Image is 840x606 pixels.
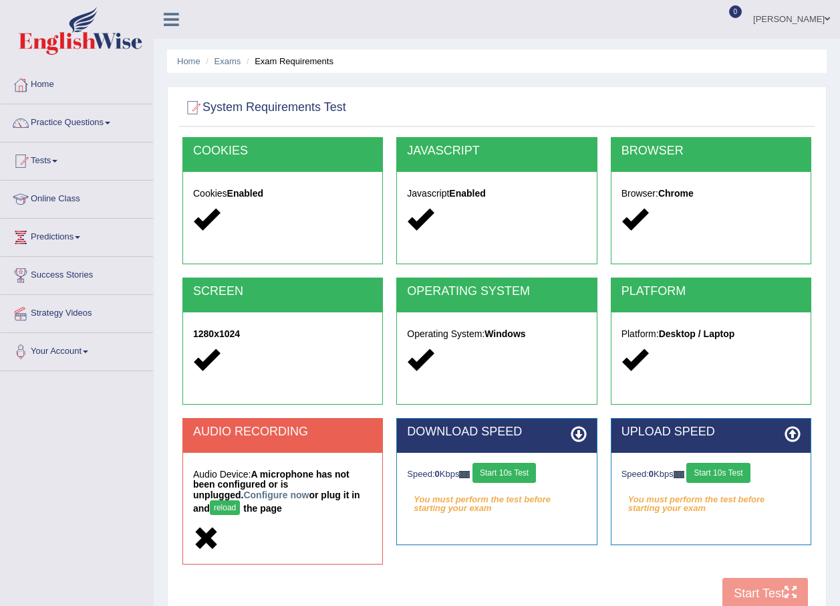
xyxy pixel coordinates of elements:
button: Start 10s Test [686,463,750,483]
h2: System Requirements Test [182,98,346,118]
img: ajax-loader-fb-connection.gif [674,471,684,478]
a: Practice Questions [1,104,153,138]
h2: COOKIES [193,144,372,158]
button: Start 10s Test [472,463,536,483]
a: Success Stories [1,257,153,290]
strong: Chrome [658,188,694,199]
em: You must perform the test before starting your exam [621,490,801,510]
a: Configure now [243,490,309,500]
li: Exam Requirements [243,55,333,68]
a: Your Account [1,333,153,367]
h2: OPERATING SYSTEM [407,285,586,298]
em: You must perform the test before starting your exam [407,490,586,510]
strong: Enabled [227,188,263,199]
strong: Windows [484,328,525,339]
h5: Browser: [621,189,801,199]
h5: Javascript [407,189,586,199]
a: Online Class [1,181,153,214]
span: 0 [729,5,742,18]
h2: PLATFORM [621,285,801,298]
h5: Cookies [193,189,372,199]
h2: JAVASCRIPT [407,144,586,158]
h2: SCREEN [193,285,372,298]
strong: Enabled [449,188,485,199]
h5: Platform: [621,329,801,339]
strong: A microphone has not been configured or is unplugged. or plug it in and the page [193,469,360,514]
div: Speed: Kbps [621,463,801,486]
h2: BROWSER [621,144,801,158]
a: Strategy Videos [1,295,153,328]
h2: AUDIO RECORDING [193,425,372,439]
h2: UPLOAD SPEED [621,425,801,439]
strong: Desktop / Laptop [659,328,735,339]
h5: Audio Device: [193,470,372,518]
a: Home [1,66,153,100]
strong: 0 [435,469,440,479]
a: Home [177,56,200,66]
strong: 1280x1024 [193,328,240,339]
a: Predictions [1,219,153,252]
img: ajax-loader-fb-connection.gif [459,471,470,478]
button: reload [210,500,240,515]
div: Speed: Kbps [407,463,586,486]
h2: DOWNLOAD SPEED [407,425,586,439]
strong: 0 [649,469,654,479]
a: Exams [215,56,241,66]
a: Tests [1,142,153,176]
h5: Operating System: [407,329,586,339]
